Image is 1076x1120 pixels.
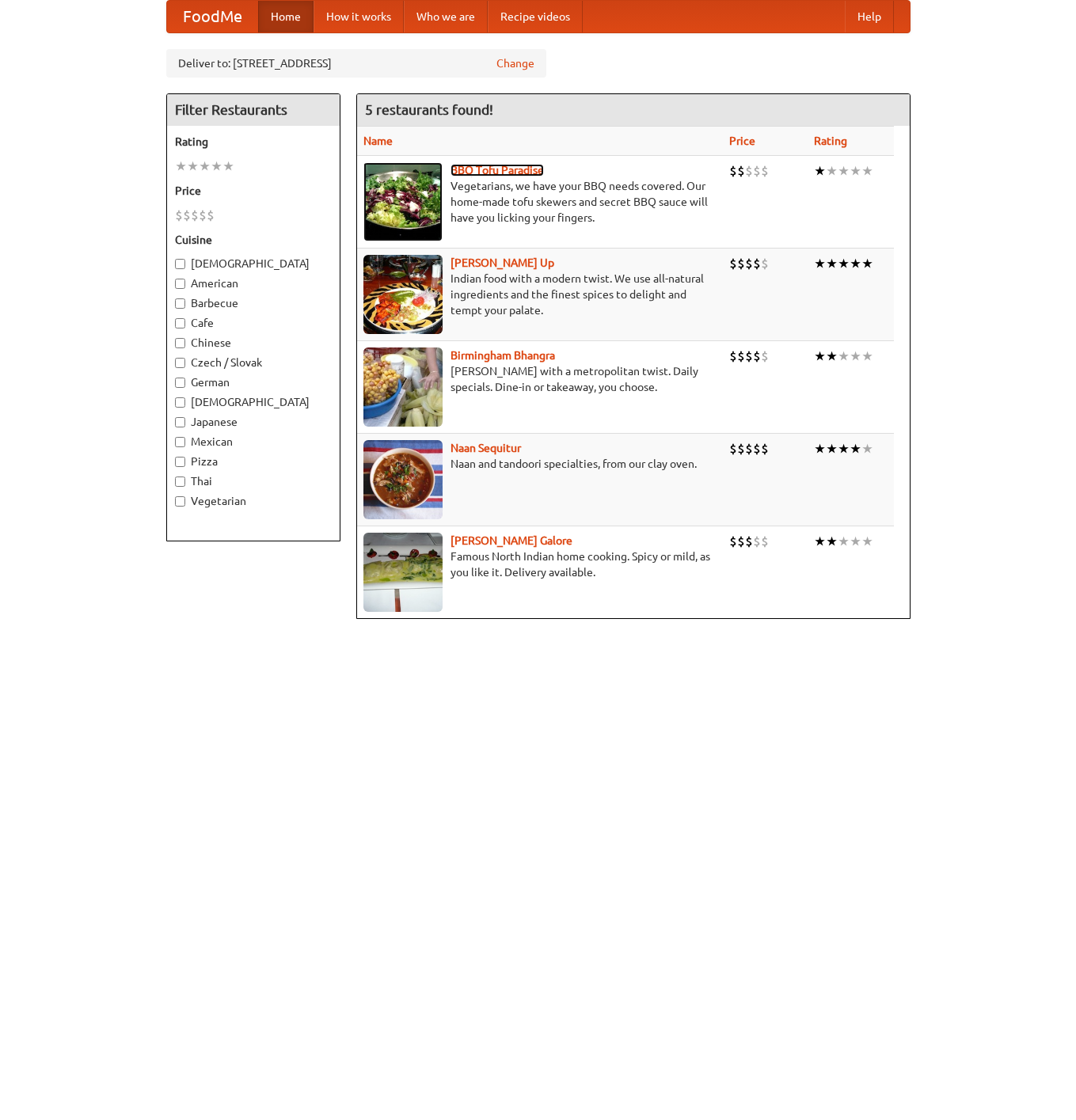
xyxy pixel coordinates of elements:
[363,178,717,226] p: Vegetarians, we have your BBQ needs covered. Our home-made tofu skewers and secret BBQ sauce will...
[175,259,185,269] input: [DEMOGRAPHIC_DATA]
[363,533,443,612] img: currygalore.jpg
[167,1,258,32] a: FoodMe
[814,533,826,550] li: ★
[258,1,314,32] a: Home
[175,338,185,348] input: Chinese
[175,318,185,328] input: Cafe
[175,335,332,351] label: Chinese
[451,349,555,362] a: Birmingham Bhangra
[753,440,761,457] li: $
[729,135,755,147] a: Price
[175,134,332,150] h5: Rating
[814,162,826,180] li: ★
[761,440,769,457] li: $
[314,1,404,32] a: How it works
[861,533,873,550] li: ★
[175,493,332,509] label: Vegetarian
[745,255,753,272] li: $
[175,457,185,467] input: Pizza
[826,162,838,180] li: ★
[363,135,393,147] a: Name
[753,347,761,365] li: $
[496,55,534,71] a: Change
[175,279,185,289] input: American
[861,255,873,272] li: ★
[826,440,838,457] li: ★
[729,440,737,457] li: $
[850,347,861,365] li: ★
[175,275,332,291] label: American
[175,158,187,175] li: ★
[814,347,826,365] li: ★
[363,162,443,241] img: tofuparadise.jpg
[729,255,737,272] li: $
[761,255,769,272] li: $
[745,440,753,457] li: $
[175,183,332,199] h5: Price
[187,158,199,175] li: ★
[761,533,769,550] li: $
[838,440,850,457] li: ★
[363,255,443,334] img: curryup.jpg
[826,533,838,550] li: ★
[729,533,737,550] li: $
[211,158,222,175] li: ★
[814,135,847,147] a: Rating
[451,256,554,269] b: [PERSON_NAME] Up
[175,207,183,224] li: $
[175,476,185,487] input: Thai
[761,347,769,365] li: $
[826,347,838,365] li: ★
[729,347,737,365] li: $
[175,397,185,408] input: [DEMOGRAPHIC_DATA]
[175,454,332,469] label: Pizza
[753,162,761,180] li: $
[814,440,826,457] li: ★
[845,1,894,32] a: Help
[175,374,332,390] label: German
[745,533,753,550] li: $
[363,549,717,580] p: Famous North Indian home cooking. Spicy or mild, as you like it. Delivery available.
[850,162,861,180] li: ★
[826,255,838,272] li: ★
[175,295,332,311] label: Barbecue
[838,347,850,365] li: ★
[175,434,332,450] label: Mexican
[199,207,207,224] li: $
[175,256,332,271] label: [DEMOGRAPHIC_DATA]
[838,533,850,550] li: ★
[451,164,544,177] b: BBQ Tofu Paradise
[737,162,745,180] li: $
[175,358,185,368] input: Czech / Slovak
[191,207,199,224] li: $
[363,271,717,318] p: Indian food with a modern twist. We use all-natural ingredients and the finest spices to delight ...
[814,255,826,272] li: ★
[175,437,185,447] input: Mexican
[745,347,753,365] li: $
[850,533,861,550] li: ★
[861,347,873,365] li: ★
[175,315,332,331] label: Cafe
[363,363,717,395] p: [PERSON_NAME] with a metropolitan twist. Daily specials. Dine-in or takeaway, you choose.
[753,533,761,550] li: $
[175,417,185,427] input: Japanese
[175,414,332,430] label: Japanese
[222,158,234,175] li: ★
[451,442,521,454] b: Naan Sequitur
[167,94,340,126] h4: Filter Restaurants
[737,255,745,272] li: $
[166,49,546,78] div: Deliver to: [STREET_ADDRESS]
[175,355,332,370] label: Czech / Slovak
[175,232,332,248] h5: Cuisine
[175,378,185,388] input: German
[745,162,753,180] li: $
[363,440,443,519] img: naansequitur.jpg
[175,496,185,507] input: Vegetarian
[761,162,769,180] li: $
[850,440,861,457] li: ★
[850,255,861,272] li: ★
[404,1,488,32] a: Who we are
[737,533,745,550] li: $
[451,534,572,547] b: [PERSON_NAME] Galore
